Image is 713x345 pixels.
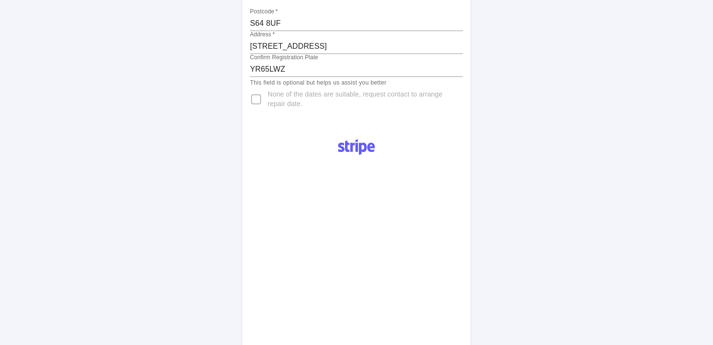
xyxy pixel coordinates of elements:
[268,90,455,109] span: None of the dates are suitable, request contact to arrange repair date.
[250,54,318,62] label: Confirm Registration Plate
[250,8,278,16] label: Postcode
[250,78,463,88] p: This field is optional but helps us assist you better
[250,31,275,39] label: Address
[333,136,380,159] img: Logo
